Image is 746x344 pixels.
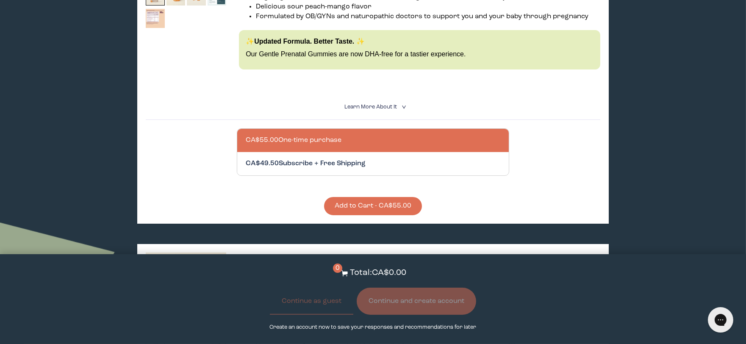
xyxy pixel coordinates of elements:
[357,288,476,315] button: Continue and create account
[256,2,600,12] li: Delicious sour peach-mango flavor
[704,304,738,336] iframe: Gorgias live chat messenger
[344,104,397,110] span: Learn More About it
[246,38,365,45] strong: ✨Updated Formula. Better Taste. ✨
[399,105,407,109] i: <
[146,9,165,28] img: thumbnail image
[344,103,401,111] summary: Learn More About it <
[269,323,476,331] p: Create an account now to save your responses and recommendations for later
[270,288,353,315] button: Continue as guest
[146,252,226,333] img: thumbnail image
[256,12,600,22] li: Formulated by OB/GYNs and naturopathic doctors to support you and your baby through pregnancy
[324,197,422,215] button: Add to Cart - CA$55.00
[246,50,593,59] p: Our Gentle Prenatal Gummies are now DHA-free for a tastier experience.
[350,267,406,279] p: Total: CA$0.00
[333,264,342,273] span: 0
